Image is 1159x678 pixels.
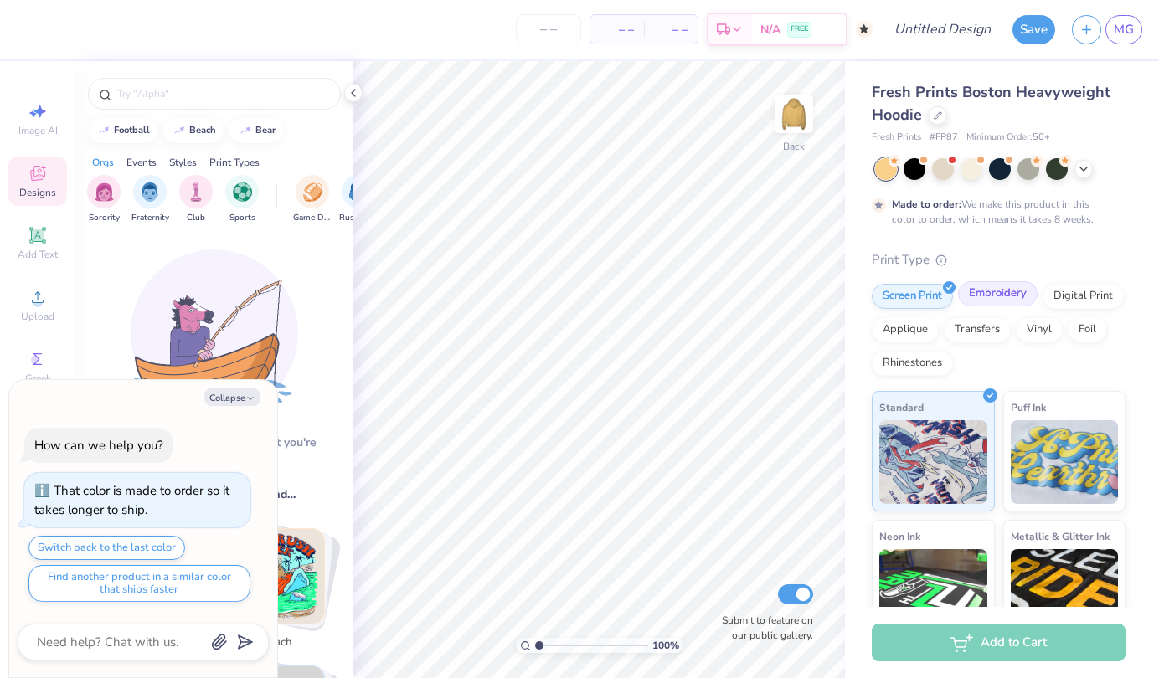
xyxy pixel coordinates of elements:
div: filter for Rush & Bid [339,175,378,224]
span: Rush & Bid [339,212,378,224]
div: How can we help you? [34,437,163,454]
div: filter for Club [179,175,213,224]
span: Fresh Prints [872,131,921,145]
button: filter button [339,175,378,224]
span: Sorority [89,212,120,224]
div: Applique [872,317,939,342]
div: Styles [169,155,197,170]
div: Foil [1068,317,1107,342]
span: – – [600,21,634,39]
div: Print Type [872,250,1126,270]
span: Upload [21,310,54,323]
div: Screen Print [872,284,953,309]
button: bear [229,118,283,143]
img: Standard [879,420,987,504]
span: # FP87 [930,131,958,145]
img: trend_line.gif [239,126,252,136]
button: filter button [225,175,259,224]
span: Puff Ink [1011,398,1046,416]
div: Print Types [209,155,260,170]
div: beach [189,126,216,135]
img: Fraternity Image [141,182,159,202]
span: Standard [879,398,924,416]
div: filter for Fraternity [131,175,169,224]
button: filter button [179,175,213,224]
span: Minimum Order: 50 + [966,131,1050,145]
div: bear [255,126,276,135]
span: Add Text [18,248,58,261]
span: N/A [760,21,780,39]
input: – – [516,14,581,44]
button: filter button [131,175,169,224]
div: Embroidery [958,281,1038,306]
input: Untitled Design [881,13,1004,46]
span: 100 % [652,638,679,653]
div: filter for Sorority [87,175,121,224]
span: MG [1114,20,1134,39]
div: Events [126,155,157,170]
button: Collapse [204,388,260,406]
div: Orgs [92,155,114,170]
div: football [114,126,150,135]
div: Vinyl [1016,317,1063,342]
span: Fraternity [131,212,169,224]
img: Sports Image [233,182,252,202]
span: – – [654,21,688,39]
img: Puff Ink [1011,420,1119,504]
button: football [88,118,157,143]
img: Back [777,97,811,131]
span: Image AI [18,124,58,137]
button: filter button [87,175,121,224]
span: Game Day [293,212,332,224]
a: MG [1105,15,1142,44]
img: Rush & Bid Image [349,182,368,202]
div: Digital Print [1043,284,1124,309]
img: Club Image [187,182,205,202]
img: Metallic & Glitter Ink [1011,549,1119,633]
span: Designs [19,186,56,199]
img: trend_line.gif [173,126,186,136]
label: Submit to feature on our public gallery. [713,613,813,643]
img: Sorority Image [95,182,114,202]
span: Club [187,212,205,224]
button: Save [1012,15,1055,44]
div: Rhinestones [872,351,953,376]
img: trend_line.gif [97,126,111,136]
button: filter button [293,175,332,224]
button: Switch back to the last color [28,536,185,560]
div: filter for Sports [225,175,259,224]
div: filter for Game Day [293,175,332,224]
span: Greek [25,372,51,385]
img: Game Day Image [303,182,322,202]
strong: Made to order: [892,198,961,211]
img: Loading... [131,249,298,417]
button: Find another product in a similar color that ships faster [28,565,250,602]
div: That color is made to order so it takes longer to ship. [34,482,229,518]
span: Metallic & Glitter Ink [1011,527,1110,545]
button: Stack Card Button beach [219,528,345,657]
span: Neon Ink [879,527,920,545]
span: FREE [791,23,808,35]
div: Transfers [944,317,1011,342]
span: Sports [229,212,255,224]
div: Back [783,139,805,154]
div: We make this product in this color to order, which means it takes 8 weeks. [892,197,1098,227]
button: beach [163,118,224,143]
img: Neon Ink [879,549,987,633]
input: Try "Alpha" [116,85,330,102]
span: Fresh Prints Boston Heavyweight Hoodie [872,82,1110,125]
